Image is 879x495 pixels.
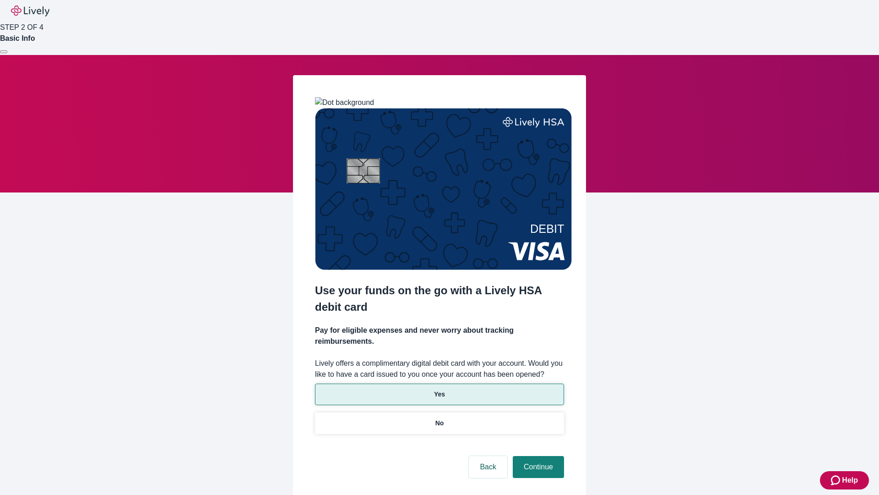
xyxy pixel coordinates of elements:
[315,412,564,434] button: No
[315,97,374,108] img: Dot background
[315,384,564,405] button: Yes
[315,282,564,315] h2: Use your funds on the go with a Lively HSA debit card
[469,456,507,478] button: Back
[315,108,572,270] img: Debit card
[820,471,869,489] button: Zendesk support iconHelp
[434,390,445,399] p: Yes
[315,325,564,347] h4: Pay for eligible expenses and never worry about tracking reimbursements.
[513,456,564,478] button: Continue
[435,418,444,428] p: No
[11,5,49,16] img: Lively
[842,475,858,486] span: Help
[315,358,564,380] label: Lively offers a complimentary digital debit card with your account. Would you like to have a card...
[831,475,842,486] svg: Zendesk support icon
